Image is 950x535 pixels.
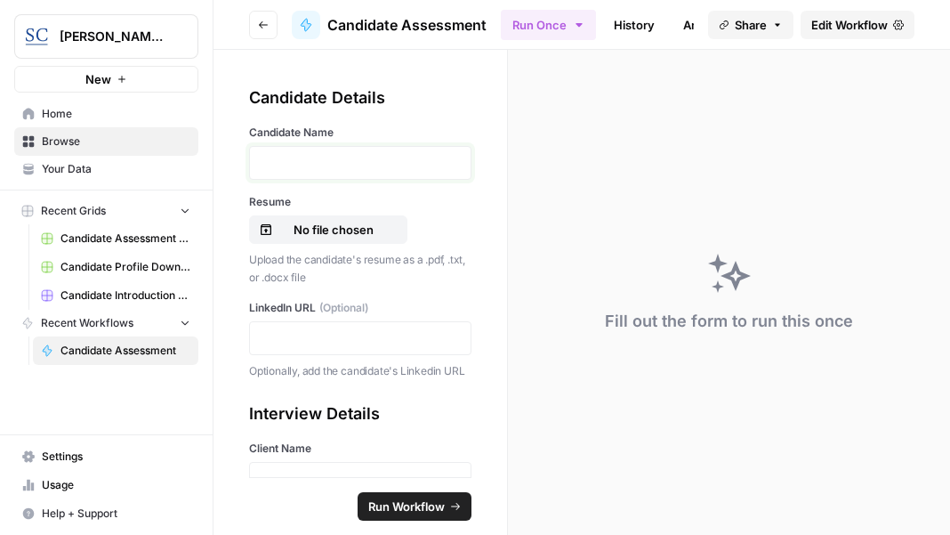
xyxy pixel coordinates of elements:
a: Usage [14,471,198,499]
img: Stanton Chase Nashville Logo [20,20,52,53]
span: Help + Support [42,506,190,522]
label: LinkedIn URL [249,300,471,316]
span: Candidate Profile Download Sheet [60,259,190,275]
p: Optionally, add the candidate's Linkedin URL [249,362,471,380]
a: Candidate Assessment Download Sheet [33,224,198,253]
a: Candidate Introduction Download Sheet [33,281,198,310]
span: Run Workflow [368,498,445,515]
span: Edit Workflow [811,16,888,34]
span: Candidate Assessment Download Sheet [60,231,190,247]
p: Upload the candidate's resume as a .pdf, .txt, or .docx file [249,251,471,286]
label: Resume [249,194,471,210]
button: Recent Workflows [14,310,198,336]
a: Candidate Assessment [292,11,487,39]
p: No file chosen [277,221,390,239]
a: Candidate Profile Download Sheet [33,253,198,281]
span: Recent Workflows [41,315,133,331]
span: New [85,70,111,88]
button: No file chosen [249,215,407,244]
span: Candidate Assessment [60,343,190,359]
span: (Optional) [319,300,368,316]
span: Your Data [42,161,190,177]
button: Recent Grids [14,198,198,224]
a: History [603,11,665,39]
button: Share [708,11,793,39]
div: Interview Details [249,401,471,426]
button: Run Once [501,10,596,40]
div: Candidate Details [249,85,471,110]
a: Candidate Assessment [33,336,198,365]
span: Settings [42,449,190,465]
span: Recent Grids [41,203,106,219]
label: Candidate Name [249,125,471,141]
span: [PERSON_NAME] [GEOGRAPHIC_DATA] [60,28,167,45]
a: Settings [14,442,198,471]
span: Candidate Introduction Download Sheet [60,288,190,304]
button: Run Workflow [358,492,471,521]
a: Browse [14,127,198,156]
span: Share [735,16,767,34]
button: New [14,66,198,93]
a: Edit Workflow [801,11,914,39]
span: Browse [42,134,190,150]
span: Candidate Assessment [327,14,487,36]
button: Workspace: Stanton Chase Nashville [14,14,198,59]
a: Your Data [14,155,198,183]
span: Home [42,106,190,122]
a: Analytics [672,11,745,39]
button: Help + Support [14,499,198,528]
div: Fill out the form to run this once [605,309,853,334]
label: Client Name [249,441,471,457]
span: Usage [42,477,190,493]
a: Home [14,100,198,128]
